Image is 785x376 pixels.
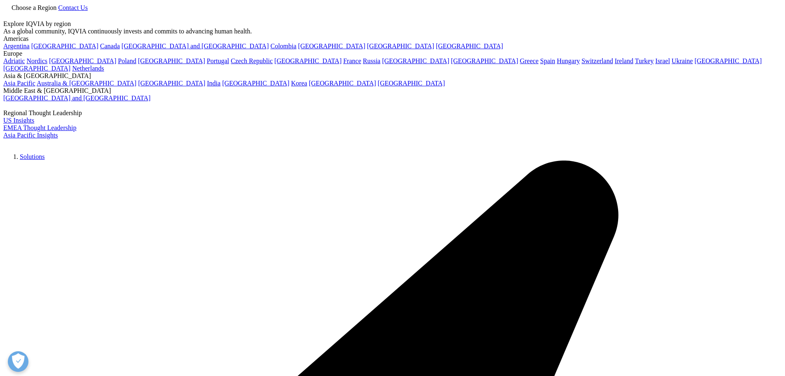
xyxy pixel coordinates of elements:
a: [GEOGRAPHIC_DATA] [694,57,762,64]
a: Australia & [GEOGRAPHIC_DATA] [37,80,136,87]
a: Netherlands [72,65,104,72]
a: [GEOGRAPHIC_DATA] [378,80,445,87]
a: [GEOGRAPHIC_DATA] [138,80,205,87]
a: [GEOGRAPHIC_DATA] [367,43,434,50]
a: Ireland [615,57,633,64]
a: Czech Republic [231,57,273,64]
div: Europe [3,50,782,57]
a: Contact Us [58,4,88,11]
a: [GEOGRAPHIC_DATA] [309,80,376,87]
a: Asia Pacific [3,80,35,87]
a: Hungary [557,57,580,64]
a: Korea [291,80,307,87]
a: [GEOGRAPHIC_DATA] [382,57,449,64]
a: France [343,57,361,64]
a: Greece [520,57,538,64]
a: Argentina [3,43,30,50]
a: [GEOGRAPHIC_DATA] [3,65,70,72]
a: [GEOGRAPHIC_DATA] [138,57,205,64]
a: Colombia [270,43,296,50]
a: Adriatic [3,57,25,64]
div: Regional Thought Leadership [3,109,782,117]
span: Choose a Region [12,4,56,11]
a: [GEOGRAPHIC_DATA] [222,80,289,87]
a: Nordics [26,57,47,64]
a: [GEOGRAPHIC_DATA] [298,43,365,50]
a: Switzerland [581,57,613,64]
div: Asia & [GEOGRAPHIC_DATA] [3,72,782,80]
a: Solutions [20,153,45,160]
a: Asia Pacific Insights [3,132,58,139]
div: Explore IQVIA by region [3,20,782,28]
a: Israel [655,57,670,64]
a: [GEOGRAPHIC_DATA] [451,57,518,64]
a: Poland [118,57,136,64]
a: [GEOGRAPHIC_DATA] [31,43,98,50]
div: Middle East & [GEOGRAPHIC_DATA] [3,87,782,95]
a: EMEA Thought Leadership [3,124,76,131]
div: Americas [3,35,782,43]
button: Open Preferences [8,351,28,372]
a: Ukraine [672,57,693,64]
a: India [207,80,220,87]
a: Spain [540,57,555,64]
a: [GEOGRAPHIC_DATA] and [GEOGRAPHIC_DATA] [122,43,269,50]
a: Portugal [207,57,229,64]
a: US Insights [3,117,34,124]
a: [GEOGRAPHIC_DATA] [274,57,342,64]
a: [GEOGRAPHIC_DATA] [49,57,116,64]
a: [GEOGRAPHIC_DATA] [436,43,503,50]
div: As a global community, IQVIA continuously invests and commits to advancing human health. [3,28,782,35]
a: Canada [100,43,120,50]
a: [GEOGRAPHIC_DATA] and [GEOGRAPHIC_DATA] [3,95,150,102]
a: Turkey [635,57,654,64]
a: Russia [363,57,381,64]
